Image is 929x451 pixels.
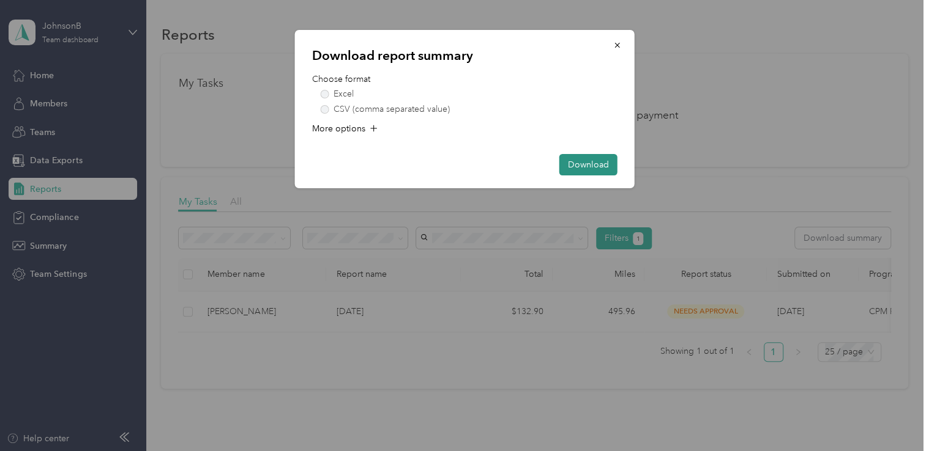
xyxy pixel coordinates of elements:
[559,154,617,175] button: Download
[321,105,617,114] label: CSV (comma separated value)
[860,383,929,451] iframe: Everlance-gr Chat Button Frame
[312,73,617,86] p: Choose format
[321,90,617,98] label: Excel
[312,122,365,135] span: More options
[312,47,617,64] p: Download report summary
